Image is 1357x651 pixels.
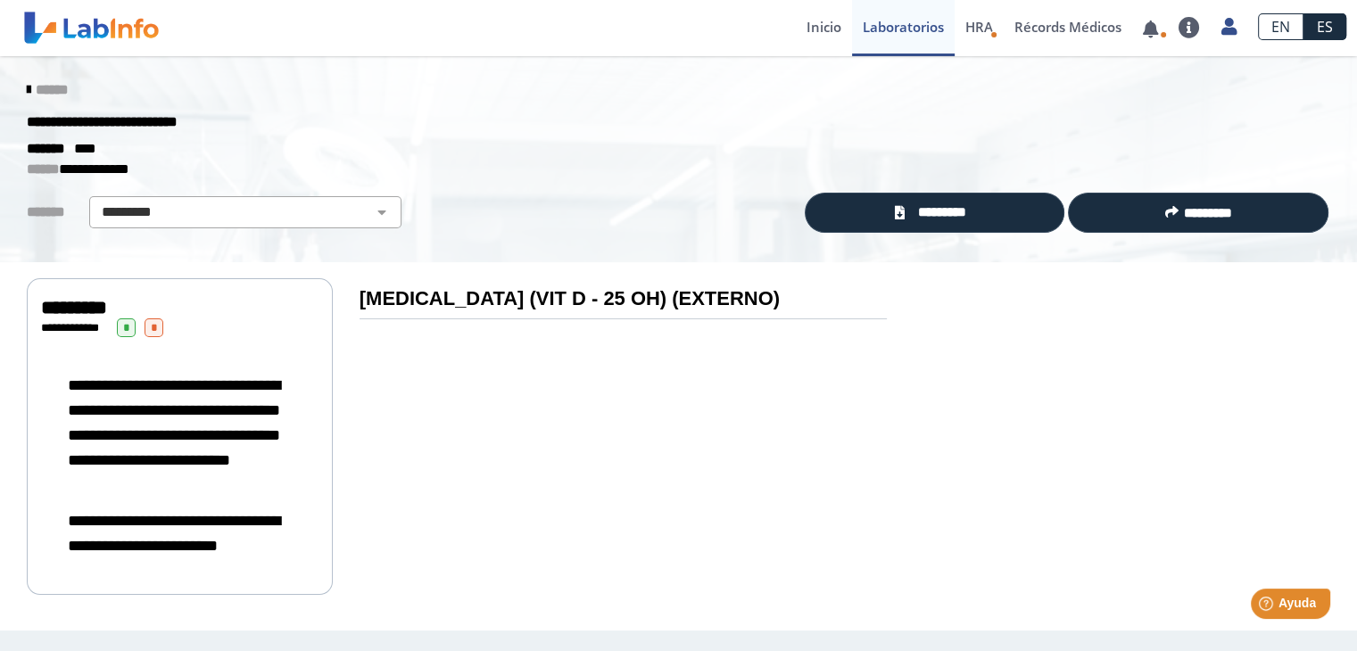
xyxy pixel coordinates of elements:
a: ES [1303,13,1346,40]
span: HRA [965,18,993,36]
a: EN [1258,13,1303,40]
b: [MEDICAL_DATA] (VIT D - 25 OH) (EXTERNO) [360,287,780,309]
iframe: Help widget launcher [1198,581,1337,631]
